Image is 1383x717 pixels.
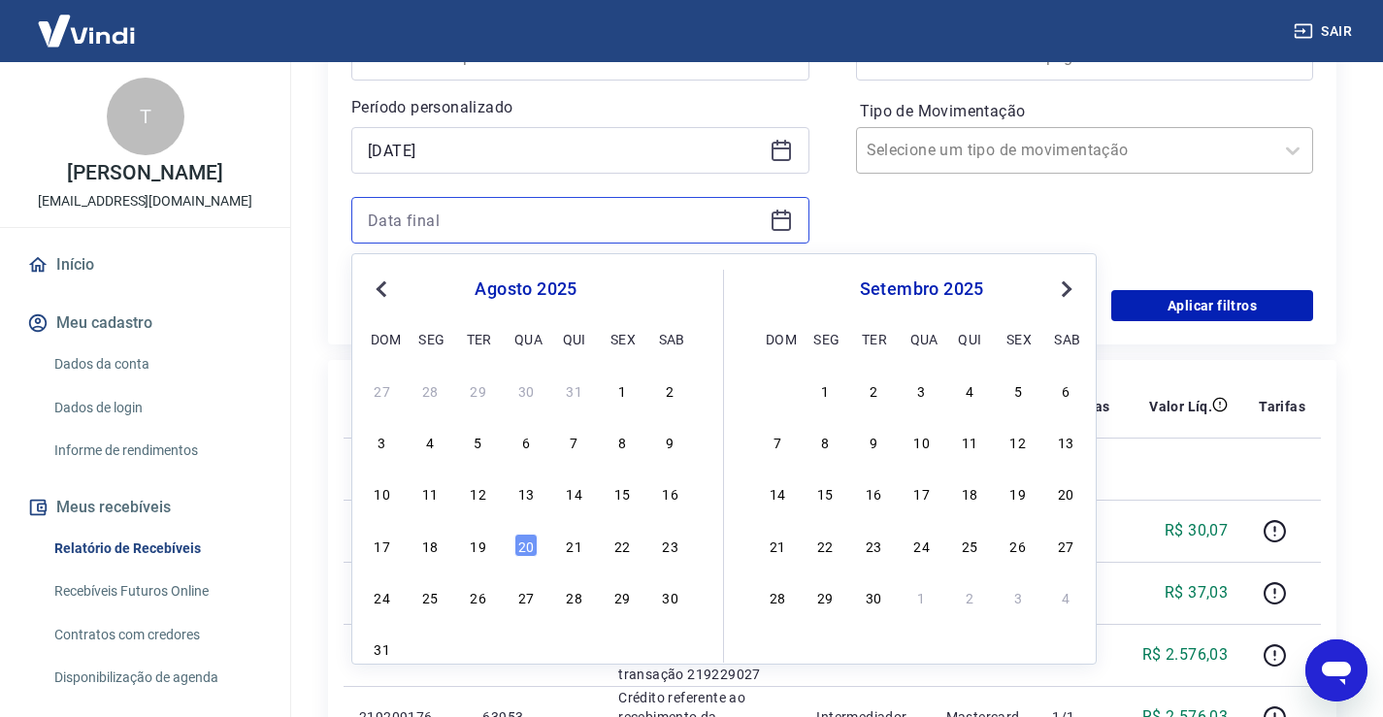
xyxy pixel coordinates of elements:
[958,378,981,402] div: Choose quinta-feira, 4 de setembro de 2025
[958,327,981,350] div: qui
[514,378,538,402] div: Choose quarta-feira, 30 de julho de 2025
[813,534,837,557] div: Choose segunda-feira, 22 de setembro de 2025
[910,481,934,505] div: Choose quarta-feira, 17 de setembro de 2025
[371,534,394,557] div: Choose domingo, 17 de agosto de 2025
[368,206,762,235] input: Data final
[610,327,634,350] div: sex
[910,378,934,402] div: Choose quarta-feira, 3 de setembro de 2025
[766,430,789,453] div: Choose domingo, 7 de setembro de 2025
[1149,397,1212,416] p: Valor Líq.
[813,585,837,608] div: Choose segunda-feira, 29 de setembro de 2025
[1054,430,1077,453] div: Choose sábado, 13 de setembro de 2025
[763,375,1080,610] div: month 2025-09
[368,136,762,165] input: Data inicial
[958,481,981,505] div: Choose quinta-feira, 18 de setembro de 2025
[467,378,490,402] div: Choose terça-feira, 29 de julho de 2025
[659,430,682,453] div: Choose sábado, 9 de agosto de 2025
[1054,481,1077,505] div: Choose sábado, 20 de setembro de 2025
[563,327,586,350] div: qui
[563,636,586,660] div: Choose quinta-feira, 4 de setembro de 2025
[813,481,837,505] div: Choose segunda-feira, 15 de setembro de 2025
[418,430,442,453] div: Choose segunda-feira, 4 de agosto de 2025
[514,636,538,660] div: Choose quarta-feira, 3 de setembro de 2025
[23,302,267,344] button: Meu cadastro
[813,327,837,350] div: seg
[766,378,789,402] div: Choose domingo, 31 de agosto de 2025
[370,277,393,301] button: Previous Month
[1006,430,1030,453] div: Choose sexta-feira, 12 de setembro de 2025
[1165,519,1228,542] p: R$ 30,07
[47,658,267,698] a: Disponibilização de agenda
[659,481,682,505] div: Choose sábado, 16 de agosto de 2025
[958,534,981,557] div: Choose quinta-feira, 25 de setembro de 2025
[514,327,538,350] div: qua
[910,534,934,557] div: Choose quarta-feira, 24 de setembro de 2025
[610,378,634,402] div: Choose sexta-feira, 1 de agosto de 2025
[371,585,394,608] div: Choose domingo, 24 de agosto de 2025
[47,344,267,384] a: Dados da conta
[1054,534,1077,557] div: Choose sábado, 27 de setembro de 2025
[418,327,442,350] div: seg
[610,481,634,505] div: Choose sexta-feira, 15 de agosto de 2025
[67,163,222,183] p: [PERSON_NAME]
[563,378,586,402] div: Choose quinta-feira, 31 de julho de 2025
[862,378,885,402] div: Choose terça-feira, 2 de setembro de 2025
[1006,481,1030,505] div: Choose sexta-feira, 19 de setembro de 2025
[47,529,267,569] a: Relatório de Recebíveis
[1054,378,1077,402] div: Choose sábado, 6 de setembro de 2025
[371,430,394,453] div: Choose domingo, 3 de agosto de 2025
[958,430,981,453] div: Choose quinta-feira, 11 de setembro de 2025
[766,534,789,557] div: Choose domingo, 21 de setembro de 2025
[1006,534,1030,557] div: Choose sexta-feira, 26 de setembro de 2025
[763,277,1080,301] div: setembro 2025
[1006,585,1030,608] div: Choose sexta-feira, 3 de outubro de 2025
[47,388,267,428] a: Dados de login
[418,481,442,505] div: Choose segunda-feira, 11 de agosto de 2025
[467,430,490,453] div: Choose terça-feira, 5 de agosto de 2025
[862,585,885,608] div: Choose terça-feira, 30 de setembro de 2025
[862,430,885,453] div: Choose terça-feira, 9 de setembro de 2025
[1006,378,1030,402] div: Choose sexta-feira, 5 de setembro de 2025
[862,327,885,350] div: ter
[1259,397,1305,416] p: Tarifas
[862,481,885,505] div: Choose terça-feira, 16 de setembro de 2025
[514,585,538,608] div: Choose quarta-feira, 27 de agosto de 2025
[1111,290,1313,321] button: Aplicar filtros
[862,534,885,557] div: Choose terça-feira, 23 de setembro de 2025
[766,585,789,608] div: Choose domingo, 28 de setembro de 2025
[1055,277,1078,301] button: Next Month
[371,378,394,402] div: Choose domingo, 27 de julho de 2025
[107,78,184,155] div: T
[659,636,682,660] div: Choose sábado, 6 de setembro de 2025
[47,431,267,471] a: Informe de rendimentos
[1054,585,1077,608] div: Choose sábado, 4 de outubro de 2025
[1142,643,1228,667] p: R$ 2.576,03
[659,327,682,350] div: sab
[1165,581,1228,604] p: R$ 37,03
[1290,14,1360,49] button: Sair
[418,378,442,402] div: Choose segunda-feira, 28 de julho de 2025
[371,636,394,660] div: Choose domingo, 31 de agosto de 2025
[1054,327,1077,350] div: sab
[813,378,837,402] div: Choose segunda-feira, 1 de setembro de 2025
[563,430,586,453] div: Choose quinta-feira, 7 de agosto de 2025
[610,585,634,608] div: Choose sexta-feira, 29 de agosto de 2025
[467,327,490,350] div: ter
[23,244,267,286] a: Início
[563,534,586,557] div: Choose quinta-feira, 21 de agosto de 2025
[47,615,267,655] a: Contratos com credores
[610,636,634,660] div: Choose sexta-feira, 5 de setembro de 2025
[610,534,634,557] div: Choose sexta-feira, 22 de agosto de 2025
[467,481,490,505] div: Choose terça-feira, 12 de agosto de 2025
[368,277,684,301] div: agosto 2025
[514,430,538,453] div: Choose quarta-feira, 6 de agosto de 2025
[813,430,837,453] div: Choose segunda-feira, 8 de setembro de 2025
[38,191,252,212] p: [EMAIL_ADDRESS][DOMAIN_NAME]
[47,571,267,611] a: Recebíveis Futuros Online
[1305,639,1367,701] iframe: Botão para abrir a janela de mensagens
[563,481,586,505] div: Choose quinta-feira, 14 de agosto de 2025
[418,534,442,557] div: Choose segunda-feira, 18 de agosto de 2025
[610,430,634,453] div: Choose sexta-feira, 8 de agosto de 2025
[910,585,934,608] div: Choose quarta-feira, 1 de outubro de 2025
[1006,327,1030,350] div: sex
